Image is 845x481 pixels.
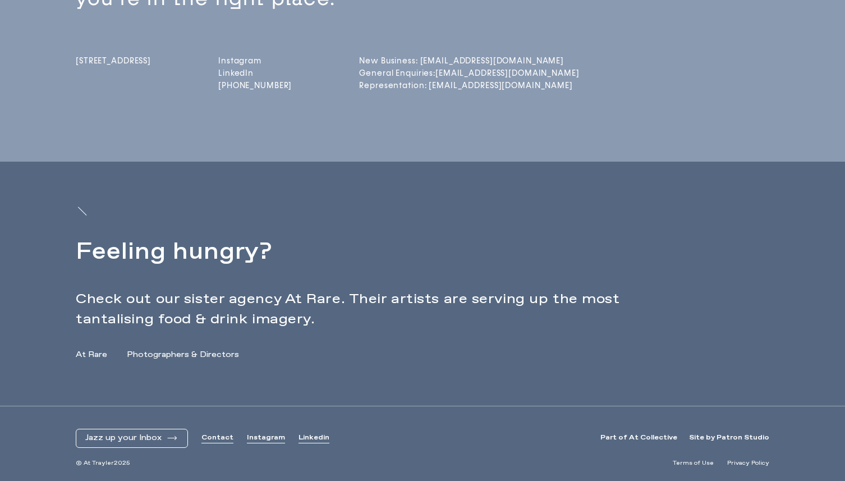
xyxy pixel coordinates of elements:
[218,81,292,90] a: [PHONE_NUMBER]
[76,289,665,329] p: Check out our sister agency At Rare. Their artists are serving up the most tantalising food & dri...
[76,56,151,93] a: [STREET_ADDRESS]
[76,56,151,66] span: [STREET_ADDRESS]
[247,433,285,443] a: Instagram
[127,349,239,361] a: Photographers & Directors
[218,56,292,66] a: Instagram
[359,68,448,78] a: General Enquiries:[EMAIL_ADDRESS][DOMAIN_NAME]
[689,433,769,443] a: Site by Patron Studio
[359,56,448,66] a: New Business: [EMAIL_ADDRESS][DOMAIN_NAME]
[76,236,665,269] h2: Feeling hungry?
[600,433,677,443] a: Part of At Collective
[727,459,769,468] a: Privacy Policy
[673,459,714,468] a: Terms of Use
[76,349,107,361] a: At Rare
[85,433,178,443] button: Jazz up your Inbox
[201,433,233,443] a: Contact
[85,433,162,443] span: Jazz up your Inbox
[359,81,448,90] a: Representation: [EMAIL_ADDRESS][DOMAIN_NAME]
[218,68,292,78] a: LinkedIn
[298,433,329,443] a: Linkedin
[76,459,130,468] span: © At Trayler 2025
